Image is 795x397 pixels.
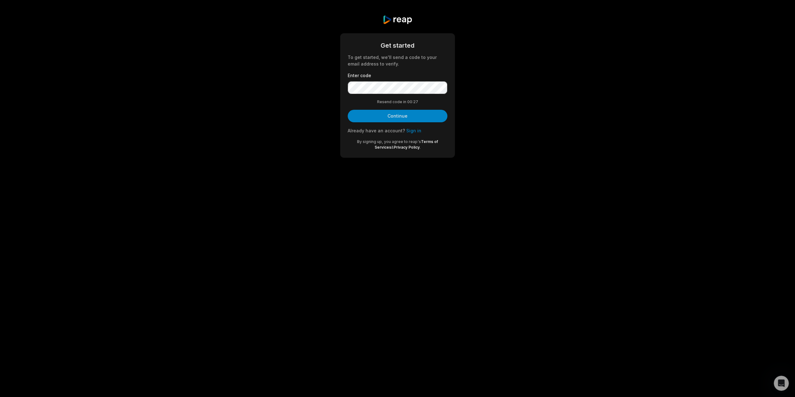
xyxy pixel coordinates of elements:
img: reap [382,15,412,24]
div: To get started, we'll send a code to your email address to verify. [348,54,447,67]
iframe: Intercom live chat [774,376,789,391]
div: Get started [348,41,447,50]
a: Privacy Policy [394,145,420,150]
button: Continue [348,110,447,122]
span: By signing up, you agree to reap's [357,139,421,144]
span: Already have an account? [348,128,405,133]
span: . [420,145,421,150]
div: Resend code in 00: [348,99,447,105]
span: 27 [413,99,418,105]
span: & [391,145,394,150]
a: Sign in [406,128,421,133]
label: Enter code [348,72,447,79]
